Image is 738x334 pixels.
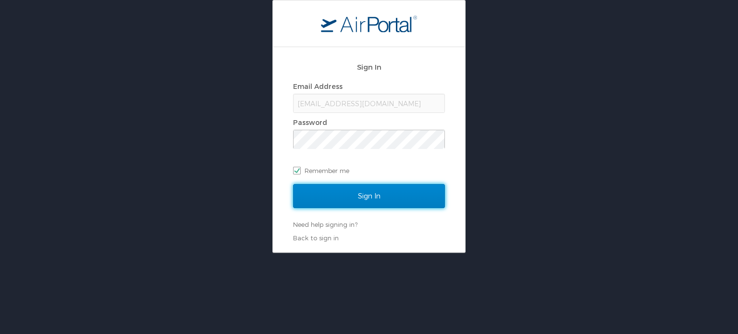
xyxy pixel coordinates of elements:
label: Password [293,118,327,126]
a: Back to sign in [293,234,339,242]
img: logo [321,15,417,32]
input: Sign In [293,184,445,208]
a: Need help signing in? [293,221,357,228]
label: Remember me [293,163,445,178]
label: Email Address [293,82,343,90]
h2: Sign In [293,62,445,73]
